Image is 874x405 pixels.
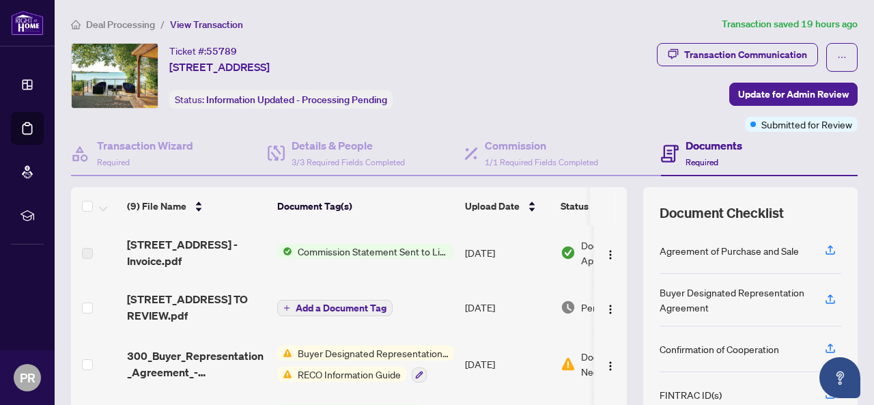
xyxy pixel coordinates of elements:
img: Status Icon [277,367,292,382]
span: Status [561,199,589,214]
span: Commission Statement Sent to Listing Brokerage [292,244,454,259]
span: Pending Review [581,300,649,315]
th: Upload Date [460,187,555,225]
div: Status: [169,90,393,109]
h4: Details & People [292,137,405,154]
span: Document Approved [581,238,666,268]
span: Required [97,157,130,167]
img: Status Icon [277,244,292,259]
span: Upload Date [465,199,520,214]
span: 1/1 Required Fields Completed [485,157,598,167]
span: Required [686,157,718,167]
span: 300_Buyer_Representation_Agreement_-_Authority_for_Purchase_or_Lease_-_A_-_PropTx-[PERSON_NAME].pdf [127,348,266,380]
td: [DATE] [460,280,555,335]
div: Agreement of Purchase and Sale [660,243,799,258]
div: Ticket #: [169,43,237,59]
div: Transaction Communication [684,44,807,66]
span: PR [20,368,36,387]
span: Buyer Designated Representation Agreement [292,346,454,361]
button: Status IconBuyer Designated Representation AgreementStatus IconRECO Information Guide [277,346,454,382]
span: RECO Information Guide [292,367,406,382]
li: / [160,16,165,32]
h4: Transaction Wizard [97,137,193,154]
span: Submitted for Review [761,117,852,132]
img: Document Status [561,245,576,260]
span: 3/3 Required Fields Completed [292,157,405,167]
span: Update for Admin Review [738,83,849,105]
div: Buyer Designated Representation Agreement [660,285,808,315]
th: Document Tag(s) [272,187,460,225]
td: [DATE] [460,225,555,280]
img: Status Icon [277,346,292,361]
h4: Documents [686,137,742,154]
button: Logo [600,296,621,318]
span: 55789 [206,45,237,57]
th: Status [555,187,671,225]
div: FINTRAC ID(s) [660,387,722,402]
th: (9) File Name [122,187,272,225]
span: View Transaction [170,18,243,31]
img: IMG-X12206804_1.jpg [72,44,158,108]
span: Deal Processing [86,18,155,31]
button: Add a Document Tag [277,300,393,316]
h4: Commission [485,137,598,154]
td: [DATE] [460,335,555,393]
span: Document Needs Work [581,349,652,379]
button: Status IconCommission Statement Sent to Listing Brokerage [277,244,454,259]
span: [STREET_ADDRESS] - Invoice.pdf [127,236,266,269]
button: Logo [600,353,621,375]
img: logo [11,10,44,36]
span: [STREET_ADDRESS] TO REVIEW.pdf [127,291,266,324]
span: [STREET_ADDRESS] [169,59,270,75]
button: Transaction Communication [657,43,818,66]
span: Information Updated - Processing Pending [206,94,387,106]
img: Logo [605,361,616,372]
button: Logo [600,242,621,264]
span: home [71,20,81,29]
img: Logo [605,304,616,315]
div: Confirmation of Cooperation [660,341,779,357]
span: Document Checklist [660,204,784,223]
img: Document Status [561,300,576,315]
article: Transaction saved 19 hours ago [722,16,858,32]
button: Add a Document Tag [277,299,393,317]
img: Logo [605,249,616,260]
button: Update for Admin Review [729,83,858,106]
span: ellipsis [837,53,847,62]
span: plus [283,305,290,311]
img: Document Status [561,357,576,372]
button: Open asap [819,357,860,398]
span: Add a Document Tag [296,303,386,313]
span: (9) File Name [127,199,186,214]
